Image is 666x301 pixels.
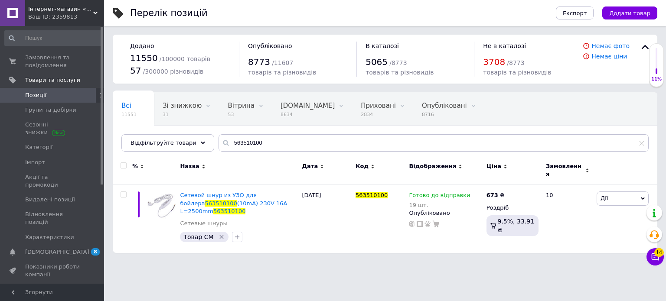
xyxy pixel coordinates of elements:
a: Немає фото [591,42,630,49]
button: Додати товар [602,6,657,19]
span: 8634 [281,111,335,118]
span: [DEMOGRAPHIC_DATA] [25,248,89,256]
span: / 300000 різновидів [143,68,204,75]
span: Назва [180,162,199,170]
span: Вітрина [228,102,254,110]
span: Код [356,162,369,170]
span: Опубліковано [248,42,292,49]
span: 8773 [248,57,270,67]
span: 563510100 [213,208,245,214]
span: Знижка закінчилась [121,135,191,142]
div: Роздріб [486,204,539,212]
span: Товар СМ [183,233,213,240]
div: 11% [650,76,663,82]
span: Видалені позиції [25,196,75,204]
span: / 8773 [389,59,407,66]
div: Перелік позицій [130,9,208,18]
span: 11551 [121,111,137,118]
span: Сетевой шнур из УЗО для бойлера [180,192,257,206]
span: Замовлення та повідомлення [25,54,80,69]
div: Опубліковано [409,209,482,217]
span: 563510100 [356,192,388,198]
span: 2834 [361,111,396,118]
span: Дії [601,195,608,201]
span: товарів та різновидів [483,69,551,76]
span: Опубліковані [422,102,467,110]
span: 5065 [366,57,388,67]
span: Групи та добірки [25,106,76,114]
span: 31 [163,111,202,118]
span: Категорії [25,143,52,151]
span: Зі знижкою [163,102,202,110]
span: Позиції [25,91,46,99]
span: Акції та промокоди [25,173,80,189]
input: Пошук [4,30,102,46]
span: 9.5%, 33.91 ₴ [498,218,535,233]
span: % [132,162,138,170]
span: 563510100 [205,200,237,207]
span: Додано [130,42,154,49]
span: Ціна [486,162,501,170]
span: 8 [91,248,100,256]
span: Додати товар [609,10,650,16]
span: 14 [654,246,664,255]
span: Показники роботи компанії [25,263,80,278]
span: Товари та послуги [25,76,80,84]
div: 19 шт. [409,202,470,208]
div: 10 [541,185,594,253]
button: Експорт [556,6,594,19]
div: Ваш ID: 2359813 [28,13,104,21]
span: Сезонні знижки [25,121,80,136]
span: / 8773 [507,59,524,66]
span: 57 [130,65,141,76]
span: / 11607 [272,59,293,66]
a: Сетевые шнуры [180,220,227,227]
span: Відновлення позицій [25,210,80,226]
div: ₴ [486,191,504,199]
input: Пошук по назві позиції, артикулу і пошуковим запитам [219,134,649,152]
span: Інтернет-магазин «Dragon Parts» [28,5,93,13]
span: Приховані [361,102,396,110]
span: Всі [121,102,131,110]
svg: Видалити мітку [218,233,225,240]
span: Дата [302,162,318,170]
span: Готово до відправки [409,192,470,201]
span: Не в каталозі [483,42,526,49]
span: 11550 [130,53,158,63]
div: [DATE] [300,185,353,253]
span: Експорт [563,10,587,16]
span: товарів та різновидів [366,69,434,76]
img: Сетевой шнур из УЗО для бойлера 563510100 (10mA) 230V 16A L=2500mm 563510100 [147,191,176,220]
b: 673 [486,192,498,198]
button: Чат з покупцем14 [646,248,664,265]
span: В каталозі [366,42,399,49]
span: Імпорт [25,159,45,166]
span: товарів та різновидів [248,69,316,76]
span: 8716 [422,111,467,118]
a: Немає ціни [591,53,627,60]
span: Характеристики [25,233,74,241]
span: 53 [228,111,254,118]
a: Сетевой шнур из УЗО для бойлера563510100(10mA) 230V 16A L=2500mm563510100 [180,192,287,214]
span: Відображення [409,162,456,170]
span: Відфільтруйте товари [131,139,196,146]
span: Замовлення [546,162,583,178]
span: 3708 [483,57,505,67]
span: [DOMAIN_NAME] [281,102,335,110]
span: / 100000 товарів [160,55,210,62]
span: (10mA) 230V 16A L=2500mm [180,200,287,214]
